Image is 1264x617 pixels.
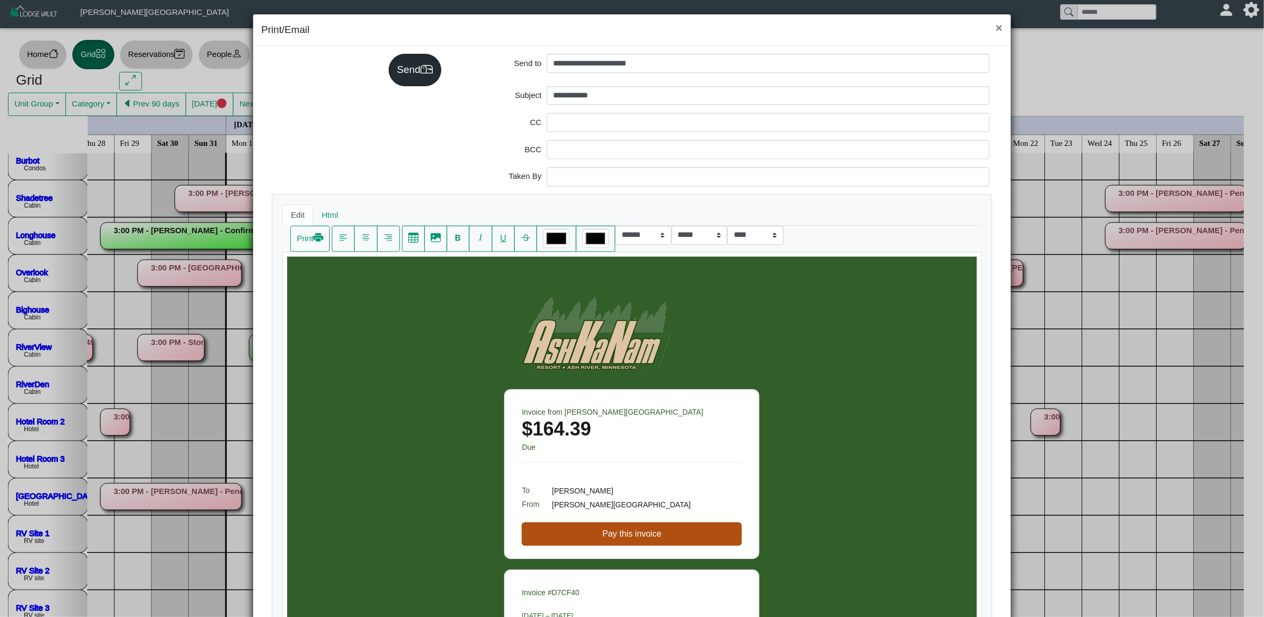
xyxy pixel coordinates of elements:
[313,233,323,243] svg: printer fill
[228,45,387,120] img: bea9dcdc-697e-4f8f-9a3a-6d240a1789ef.jpg
[455,167,544,186] label: Taken By
[521,233,531,243] svg: type strikethrough
[320,277,379,286] a: Pay this invoice
[455,140,544,159] label: BCC
[402,226,425,252] button: table
[421,63,433,75] svg: mailbox
[332,226,355,252] button: text left
[269,248,408,257] span: [PERSON_NAME][GEOGRAPHIC_DATA]
[239,155,420,164] span: Invoice from [PERSON_NAME][GEOGRAPHIC_DATA]
[239,234,247,242] span: To
[269,234,330,243] span: [PERSON_NAME]
[239,166,308,187] span: $164.39
[239,359,290,367] span: [DATE] – [DATE]
[492,226,515,252] button: type underline
[290,226,330,252] button: Printprinter fill
[313,204,347,226] a: Html
[447,226,470,252] button: type bold
[424,226,447,252] button: image fill
[239,336,296,344] span: Invoice #D7CF40
[354,226,377,252] button: text center
[431,233,441,243] svg: image fill
[514,226,537,252] button: type strikethrough
[282,204,313,226] a: Edit
[476,233,486,243] svg: type italic
[455,113,544,132] label: CC
[453,233,463,243] svg: type bold
[455,54,544,73] label: Send to
[239,191,253,199] span: Due
[498,233,508,243] svg: type underline
[383,233,394,243] svg: text right
[261,22,309,37] h5: Print/Email
[469,226,492,252] button: type italic
[455,86,544,105] label: Subject
[987,14,1010,43] button: Close
[408,233,418,243] svg: table
[338,233,348,243] svg: text left
[389,54,441,86] button: Sendmailbox
[239,248,256,256] span: From
[361,233,371,243] svg: text center
[377,226,400,252] button: text right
